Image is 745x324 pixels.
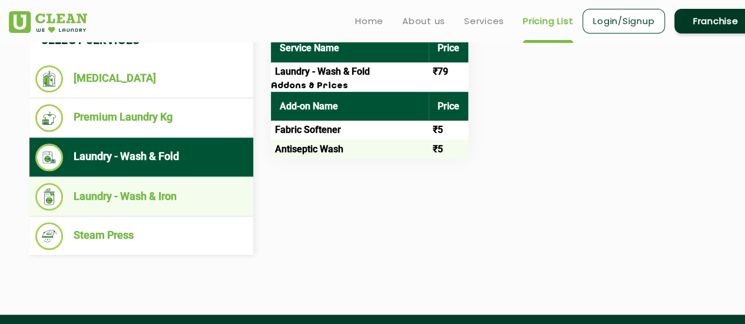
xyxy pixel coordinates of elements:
[271,121,429,139] td: Fabric Softener
[35,183,63,211] img: Laundry - Wash & Iron
[429,92,468,121] th: Price
[271,62,429,81] td: Laundry - Wash & Fold
[464,14,504,28] a: Services
[35,143,247,171] li: Laundry - Wash & Fold
[429,34,468,62] th: Price
[35,104,63,132] img: Premium Laundry Kg
[355,14,383,28] a: Home
[271,92,429,121] th: Add-on Name
[271,34,429,62] th: Service Name
[35,183,247,211] li: Laundry - Wash & Iron
[429,62,468,81] td: ₹79
[429,121,468,139] td: ₹5
[429,139,468,158] td: ₹5
[35,65,247,92] li: [MEDICAL_DATA]
[35,222,63,250] img: Steam Press
[35,104,247,132] li: Premium Laundry Kg
[9,11,87,33] img: UClean Laundry and Dry Cleaning
[523,14,573,28] a: Pricing List
[35,222,247,250] li: Steam Press
[271,81,468,92] h3: Addons & Prices
[35,65,63,92] img: Dry Cleaning
[35,143,63,171] img: Laundry - Wash & Fold
[582,9,665,34] a: Login/Signup
[402,14,445,28] a: About us
[271,139,429,158] td: Antiseptic Wash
